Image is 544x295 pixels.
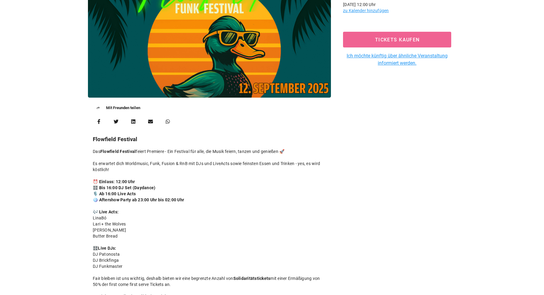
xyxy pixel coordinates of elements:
[88,98,331,113] h5: Mit Freunden teilen
[350,37,444,43] span: Tickets kaufen
[343,52,451,67] a: Ich möchte künftig über ähnliche Veranstaltung informiert werden.
[98,246,116,251] b: Live DJs:
[93,135,326,144] h3: Flowfield Festival
[343,2,451,8] div: [DATE] 12:00 Uhr
[100,149,136,154] b: Flowfield Festival
[343,32,451,47] button: Tickets kaufen
[233,276,270,281] b: Solidaritätstickets
[93,179,184,214] b: ⏰ Einlass: 12:00 Uhr 🎛️ Bis 16:00 DJ Set (Daydance) 🎙️ Ab 16:00 Live Acts 🪩 Aftershow Party ab 23...
[343,8,389,13] a: zu Kalender hinzufügen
